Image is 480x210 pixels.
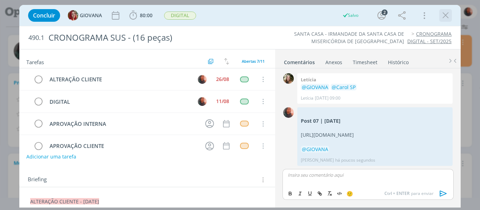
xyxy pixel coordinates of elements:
img: C [198,75,207,84]
span: 🙂 [346,190,353,197]
div: dialog [19,5,461,208]
a: Timesheet [352,56,378,66]
button: 🙂 [345,189,355,198]
span: Ctrl + ENTER [384,190,411,197]
span: @GIOVANA [302,84,328,90]
button: 80:00 [128,10,154,21]
span: Concluir [33,13,55,18]
a: Comentários [284,56,315,66]
img: L [283,73,294,84]
span: 80:00 [140,12,153,19]
a: CRONOGRAMA DIGITAL - SET/2025 [407,31,452,44]
div: DIGITAL [47,97,192,106]
span: para enviar [384,190,434,197]
div: Salvo [342,12,359,19]
button: 2 [376,10,387,21]
button: C [197,96,207,107]
img: C [198,97,207,106]
span: ALTERAÇÃO CLIENTE - [DATE] [30,198,99,205]
div: APROVAÇÃO CLIENTE [47,142,199,150]
button: C [197,74,207,84]
p: Letícia [301,95,313,101]
div: CRONOGRAMA SUS - (16 peças) [46,29,272,46]
button: Adicionar uma tarefa [26,150,77,163]
div: 11/08 [216,99,229,104]
a: SANTA CASA - IRMANDADE DA SANTA CASA DE MISERICÓRDIA DE [GEOGRAPHIC_DATA] [294,31,404,44]
span: Briefing [28,175,47,184]
b: Letícia [301,76,316,83]
a: Histórico [388,56,409,66]
span: Tarefas [26,57,44,66]
img: C [283,107,294,118]
span: DIGITAL [164,12,196,20]
span: Abertas 7/11 [242,59,265,64]
div: 2 [382,9,388,15]
button: DIGITAL [164,11,196,20]
p: [PERSON_NAME] [301,157,334,163]
div: 26/08 [216,77,229,82]
div: Anexos [325,59,342,66]
div: APROVAÇÃO INTERNA [47,120,199,128]
button: Concluir [28,9,60,22]
p: [URL][DOMAIN_NAME] [301,131,449,138]
span: 490.1 [28,34,44,42]
button: GGIOVANA [68,10,102,21]
img: arrow-down-up.svg [224,58,229,65]
span: [DATE] 09:00 [315,95,340,101]
div: ALTERAÇÃO CLIENTE [47,75,192,84]
span: há poucos segundos [335,157,375,163]
span: @GIOVANA [302,146,328,153]
span: GIOVANA [80,13,102,18]
strong: Post 07 | [DATE] [301,117,340,124]
img: G [68,10,78,21]
span: @Carol SP [332,84,356,90]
